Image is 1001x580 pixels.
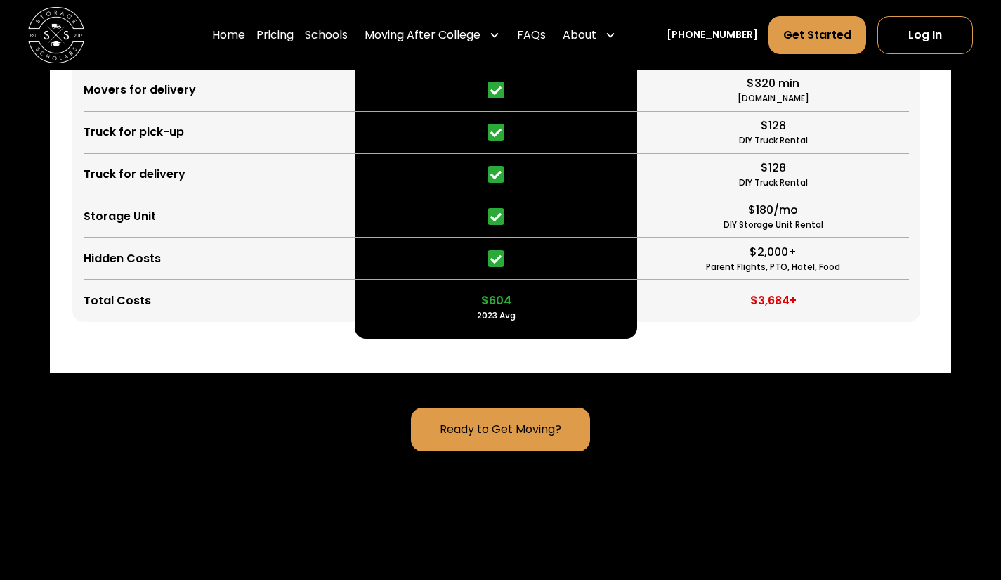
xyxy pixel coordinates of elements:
[738,92,809,105] div: [DOMAIN_NAME]
[747,75,799,92] div: $320 min
[365,27,480,44] div: Moving After College
[750,244,797,261] div: $2,000+
[84,124,184,141] div: Truck for pick-up
[761,160,786,176] div: $128
[84,208,156,225] div: Storage Unit
[517,15,546,55] a: FAQs
[411,408,590,451] a: Ready to Get Moving?
[563,27,596,44] div: About
[724,219,823,231] div: DIY Storage Unit Rental
[557,15,622,55] div: About
[84,292,151,309] div: Total Costs
[256,15,294,55] a: Pricing
[877,16,973,54] a: Log In
[359,15,506,55] div: Moving After College
[750,292,797,309] div: $3,684+
[84,166,185,183] div: Truck for delivery
[477,309,516,322] div: 2023 Avg
[739,134,808,147] div: DIY Truck Rental
[739,176,808,189] div: DIY Truck Rental
[761,117,786,134] div: $128
[84,250,161,267] div: Hidden Costs
[28,7,84,63] img: Storage Scholars main logo
[706,261,840,273] div: Parent Flights, PTO, Hotel, Food
[305,15,348,55] a: Schools
[768,16,866,54] a: Get Started
[481,292,511,309] div: $604
[84,82,196,98] div: Movers for delivery
[667,27,758,42] a: [PHONE_NUMBER]
[748,202,798,219] div: $180/mo
[212,15,245,55] a: Home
